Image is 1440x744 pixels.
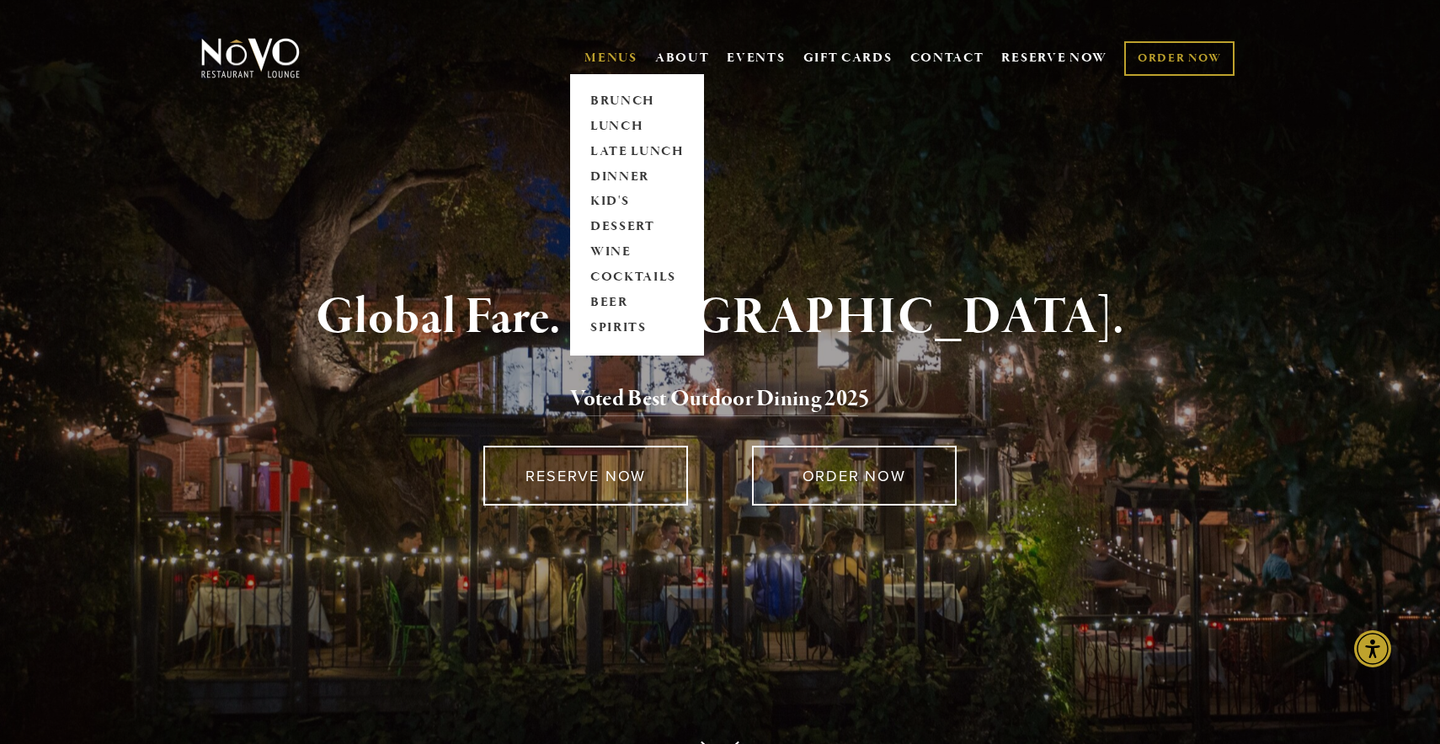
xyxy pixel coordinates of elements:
[584,215,690,240] a: DESSERT
[570,384,858,416] a: Voted Best Outdoor Dining 202
[316,286,1123,350] strong: Global Fare. [GEOGRAPHIC_DATA].
[727,50,785,67] a: EVENTS
[584,190,690,215] a: KID'S
[655,50,710,67] a: ABOUT
[198,37,303,79] img: Novo Restaurant &amp; Lounge
[584,164,690,190] a: DINNER
[584,291,690,316] a: BEER
[229,382,1211,417] h2: 5
[910,42,984,74] a: CONTACT
[1124,41,1235,76] a: ORDER NOW
[584,139,690,164] a: LATE LUNCH
[803,42,893,74] a: GIFT CARDS
[752,446,957,506] a: ORDER NOW
[584,50,637,67] a: MENUS
[1001,42,1107,74] a: RESERVE NOW
[483,446,688,506] a: RESERVE NOW
[584,114,690,139] a: LUNCH
[584,265,690,291] a: COCKTAILS
[1354,630,1391,667] div: Accessibility Menu
[584,240,690,265] a: WINE
[584,88,690,114] a: BRUNCH
[584,316,690,341] a: SPIRITS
